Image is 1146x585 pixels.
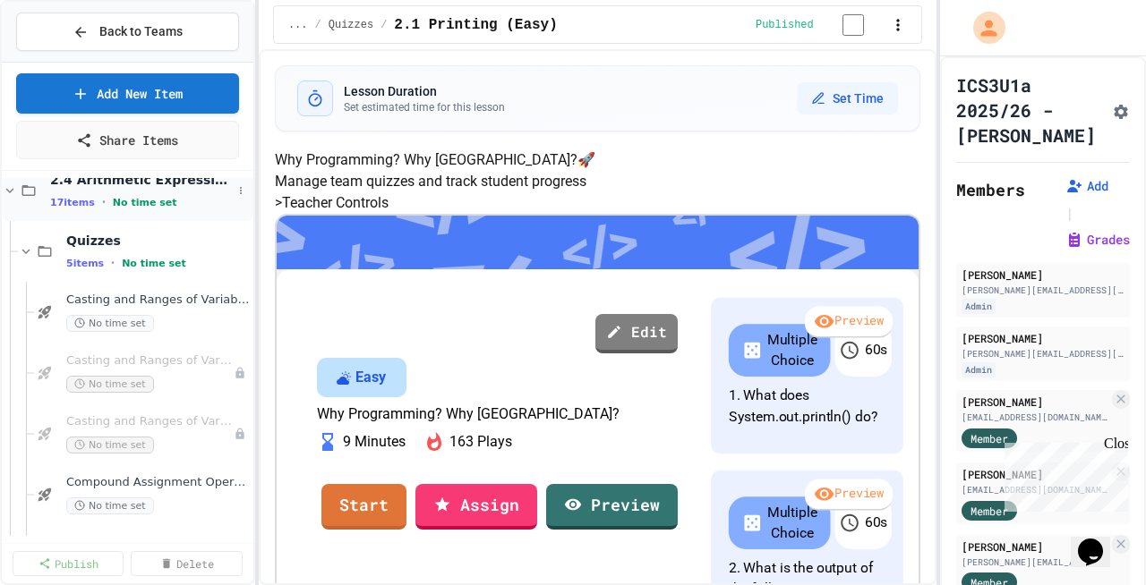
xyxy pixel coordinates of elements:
span: / [315,18,321,32]
span: Back to Teams [99,22,183,41]
p: Multiple Choice [767,329,817,371]
div: Admin [962,299,996,314]
a: Start [321,484,406,530]
span: 5 items [66,258,104,269]
div: [EMAIL_ADDRESS][DOMAIN_NAME] [962,483,1108,496]
span: No time set [66,497,154,514]
a: Publish [13,551,124,576]
span: No time set [122,258,186,269]
button: Set Time [797,82,898,114]
p: Set estimated time for this lesson [344,100,505,114]
div: [PERSON_NAME] [962,538,1108,555]
h2: Members [956,177,1025,202]
span: No time set [66,376,154,393]
div: Preview [805,479,893,512]
div: Easy [355,367,386,388]
button: Back to Teams [16,13,239,51]
p: 163 Plays [449,431,512,453]
p: Multiple Choice [767,502,817,544]
a: Share Items [16,121,239,159]
a: Add New Item [16,73,239,114]
span: • [102,195,106,209]
span: Quizzes [66,233,250,249]
button: Grades [1065,231,1130,249]
a: Edit [595,314,678,353]
div: Chat with us now!Close [7,7,124,114]
h5: > Teacher Controls [275,192,920,214]
a: Delete [131,551,242,576]
div: My Account [954,7,1010,48]
div: [PERSON_NAME][EMAIL_ADDRESS][PERSON_NAME][DOMAIN_NAME] [962,347,1125,360]
button: Assignment Settings [1112,99,1130,121]
div: Unpublished [234,367,246,379]
span: / [381,18,387,32]
p: 1. What does System.out.println() do? [729,386,885,428]
span: 2.1 Printing (Easy) [394,14,557,36]
a: Assign [415,484,537,530]
div: [PERSON_NAME] [962,394,1108,410]
h4: Why Programming? Why [GEOGRAPHIC_DATA]? 🚀 [275,149,920,171]
div: Admin [962,362,996,377]
span: Compound Assignment Operators (Easy) [66,475,250,490]
span: Casting and Ranges of Variables (Easy) [66,292,250,308]
h3: Lesson Duration [344,82,505,100]
span: | [1065,202,1074,224]
span: Member [971,430,1008,446]
div: [PERSON_NAME] [962,330,1125,346]
p: Manage team quizzes and track student progress [275,171,920,192]
p: Why Programming? Why [GEOGRAPHIC_DATA]? [317,406,679,422]
span: Casting and Ranges of Variables (Medium) [66,353,234,369]
p: 60 s [865,340,887,361]
span: No time set [66,315,154,332]
span: No time set [66,437,154,454]
p: 60 s [865,513,887,534]
button: Add [1065,177,1108,195]
span: 2.4 Arithmetic Expressions & Casting [50,172,232,188]
span: 17 items [50,197,95,208]
input: publish toggle [821,14,885,36]
div: Content is published and visible to students [756,13,885,36]
span: ... [288,18,308,32]
div: [PERSON_NAME] [962,267,1125,283]
div: [EMAIL_ADDRESS][DOMAIN_NAME] [962,411,1108,424]
a: Preview [546,484,678,530]
h1: ICS3U1a 2025/26 - [PERSON_NAME] [956,72,1105,148]
p: 9 Minutes [343,431,406,453]
iframe: chat widget [1071,513,1128,567]
button: More options [232,182,250,199]
span: Member [971,503,1008,519]
span: • [111,256,115,270]
span: Quizzes [329,18,373,32]
div: Unpublished [234,428,246,440]
div: [PERSON_NAME][EMAIL_ADDRESS][PERSON_NAME][DOMAIN_NAME] [962,284,1125,297]
iframe: chat widget [997,436,1128,512]
span: Published [756,18,814,32]
div: Preview [805,307,893,339]
div: [PERSON_NAME] [962,466,1108,482]
div: [PERSON_NAME][EMAIL_ADDRESS][DOMAIN_NAME] [962,555,1108,569]
span: No time set [113,197,177,208]
span: Casting and Ranges of Variables (Hard) [66,414,234,429]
